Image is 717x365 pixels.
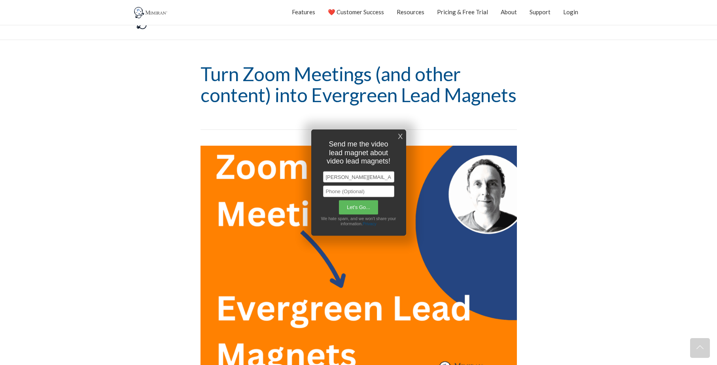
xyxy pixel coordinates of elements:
h1: Turn Zoom Meetings (and other content) into Evergreen Lead Magnets [201,64,517,106]
div: We hate spam, and we won't share your information. [319,215,398,228]
a: Support [530,2,551,22]
a: Resources [397,2,424,22]
a: Pricing & Free Trial [437,2,488,22]
a: ❤️ Customer Success [328,2,384,22]
input: Phone (Optional) [323,186,394,197]
a: Privacy [363,221,376,226]
a: Features [292,2,315,22]
h1: Send me the video lead magnet about video lead magnets! [320,138,398,168]
input: Best Email (Required) [323,171,394,183]
a: About [501,2,517,22]
input: Let's Go... [339,200,378,215]
a: Login [563,2,578,22]
img: Mimiran CRM [133,7,169,19]
a: X [398,130,403,143]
